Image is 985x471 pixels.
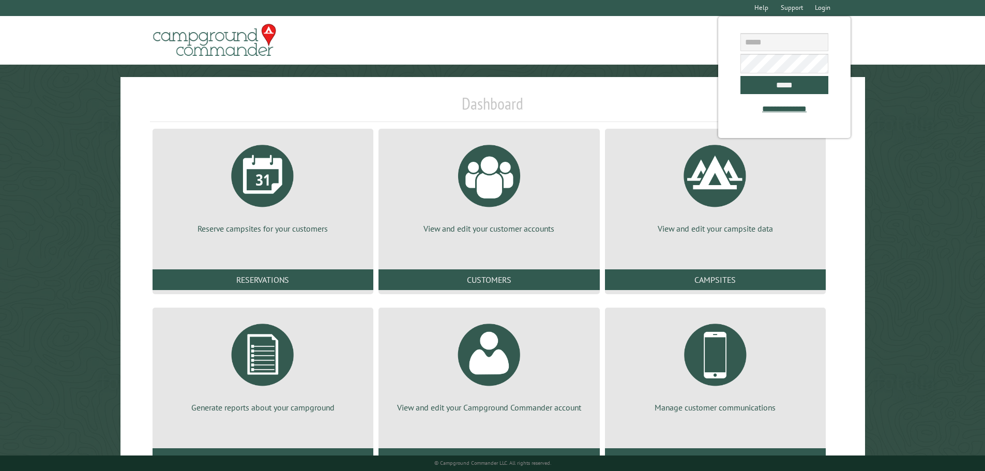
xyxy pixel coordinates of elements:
[617,402,813,413] p: Manage customer communications
[391,137,587,234] a: View and edit your customer accounts
[391,223,587,234] p: View and edit your customer accounts
[605,448,826,469] a: Communications
[378,448,599,469] a: Account
[153,269,373,290] a: Reservations
[150,20,279,60] img: Campground Commander
[153,448,373,469] a: Reports
[617,316,813,413] a: Manage customer communications
[165,223,361,234] p: Reserve campsites for your customers
[605,269,826,290] a: Campsites
[617,137,813,234] a: View and edit your campsite data
[617,223,813,234] p: View and edit your campsite data
[165,316,361,413] a: Generate reports about your campground
[165,137,361,234] a: Reserve campsites for your customers
[378,269,599,290] a: Customers
[391,402,587,413] p: View and edit your Campground Commander account
[391,316,587,413] a: View and edit your Campground Commander account
[150,94,836,122] h1: Dashboard
[434,460,551,466] small: © Campground Commander LLC. All rights reserved.
[165,402,361,413] p: Generate reports about your campground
